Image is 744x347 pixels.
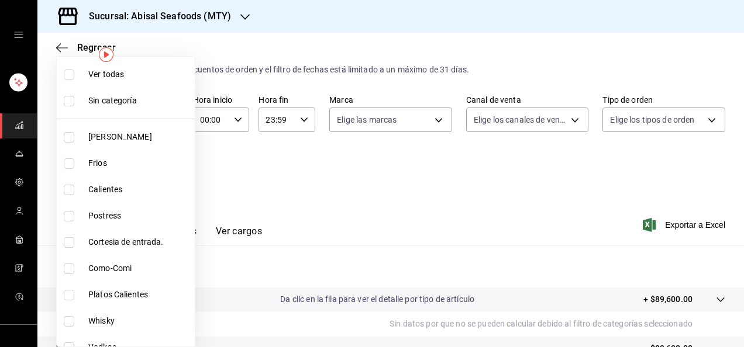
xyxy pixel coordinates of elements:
[88,315,190,327] span: Whisky
[88,68,190,81] span: Ver todas
[88,95,190,107] span: Sin categoría
[88,289,190,301] span: Platos Calientes
[88,183,190,196] span: Calientes
[99,47,113,62] img: Tooltip marker
[88,262,190,275] span: Como-Comi
[88,131,190,143] span: [PERSON_NAME]
[88,157,190,169] span: Frios
[88,236,190,248] span: Cortesia de entrada.
[88,210,190,222] span: Postress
